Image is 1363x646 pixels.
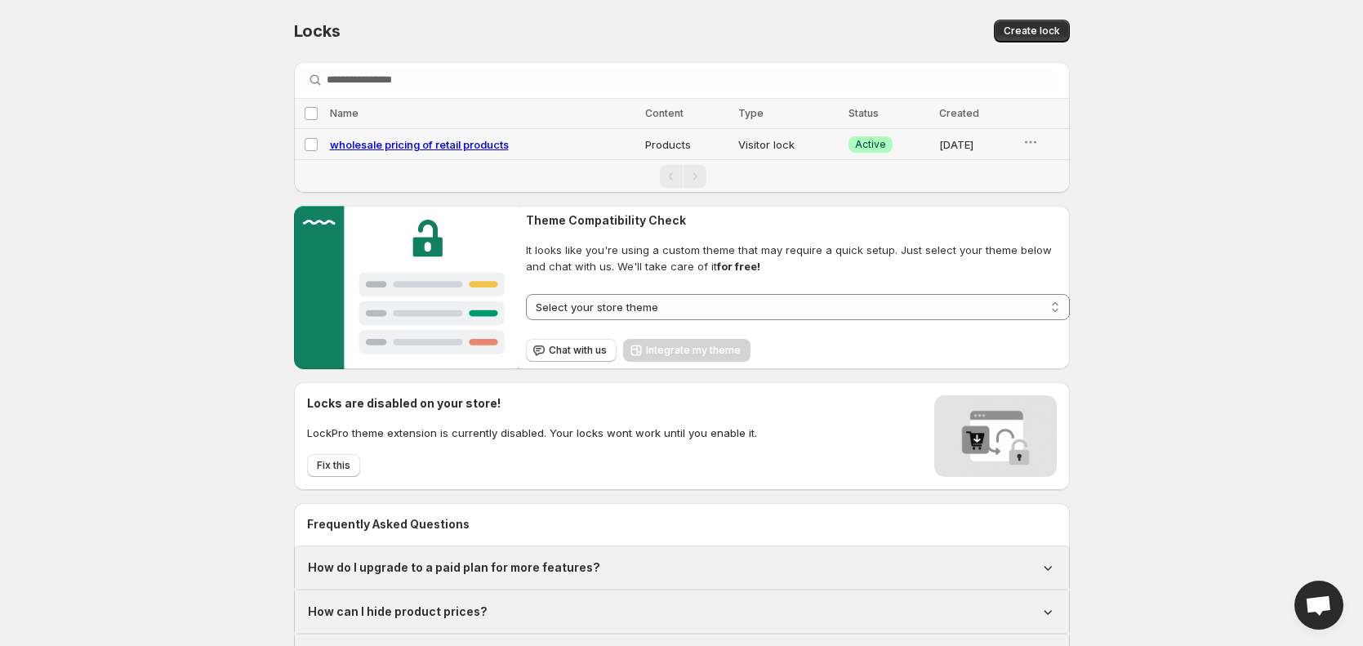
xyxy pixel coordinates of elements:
[526,212,1069,229] h2: Theme Compatibility Check
[294,159,1070,193] nav: Pagination
[733,129,844,160] td: Visitor lock
[645,107,684,119] span: Content
[549,344,607,357] span: Chat with us
[994,20,1070,42] button: Create lock
[939,107,979,119] span: Created
[934,395,1057,477] img: Locks disabled
[934,129,1018,160] td: [DATE]
[849,107,879,119] span: Status
[640,129,733,160] td: Products
[307,454,360,477] button: Fix this
[1294,581,1343,630] div: Open chat
[738,107,764,119] span: Type
[717,260,760,273] strong: for free!
[307,425,757,441] p: LockPro theme extension is currently disabled. Your locks wont work until you enable it.
[307,395,757,412] h2: Locks are disabled on your store!
[1004,25,1060,38] span: Create lock
[294,206,520,369] img: Customer support
[307,516,1057,532] h2: Frequently Asked Questions
[294,21,341,41] span: Locks
[855,138,886,151] span: Active
[526,242,1069,274] span: It looks like you're using a custom theme that may require a quick setup. Just select your theme ...
[526,339,617,362] button: Chat with us
[308,604,488,620] h1: How can I hide product prices?
[317,459,350,472] span: Fix this
[330,107,359,119] span: Name
[330,138,509,151] a: wholesale pricing of retail products
[308,559,600,576] h1: How do I upgrade to a paid plan for more features?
